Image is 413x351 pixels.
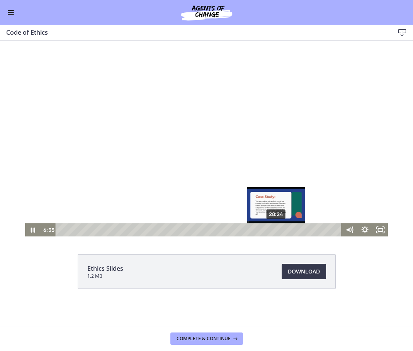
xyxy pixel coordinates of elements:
[6,28,382,37] h3: Code of Ethics
[170,332,243,345] button: Complete & continue
[25,213,41,226] button: Pause
[6,8,15,17] button: Enable menu
[372,213,388,226] button: Fullscreen
[342,213,357,226] button: Mute
[87,273,123,279] span: 1.2 MB
[160,3,253,22] img: Agents of Change
[282,264,326,279] a: Download
[288,267,320,276] span: Download
[61,213,338,226] div: Playbar
[357,213,372,226] button: Show settings menu
[177,336,231,342] span: Complete & continue
[87,264,123,273] span: Ethics Slides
